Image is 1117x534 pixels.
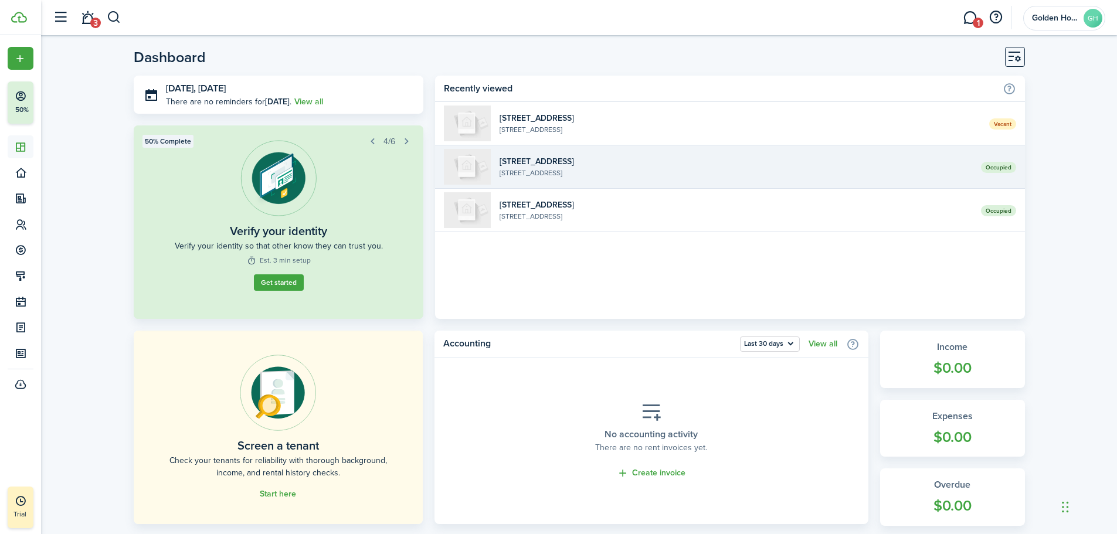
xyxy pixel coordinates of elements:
[1058,478,1117,534] iframe: Chat Widget
[383,135,395,148] span: 4/6
[595,441,707,454] placeholder-description: There are no rent invoices yet.
[892,478,1013,492] widget-stats-title: Overdue
[160,454,396,479] home-placeholder-description: Check your tenants for reliability with thorough background, income, and rental history checks.
[364,133,381,149] button: Prev step
[1032,14,1079,22] span: Golden Horizon Properties
[981,162,1016,173] span: Occupied
[892,426,1013,448] widget-stats-count: $0.00
[1084,9,1102,28] avatar-text: GH
[740,336,800,352] button: Open menu
[134,50,206,64] header-page-title: Dashboard
[500,211,972,222] widget-list-item-description: [STREET_ADDRESS]
[398,133,415,149] button: Next step
[1062,489,1069,525] div: Drag
[240,355,316,431] img: Online payments
[76,3,99,33] a: Notifications
[973,18,983,28] span: 1
[809,339,837,349] a: View all
[500,124,980,135] widget-list-item-description: [STREET_ADDRESS]
[15,105,29,115] p: 50%
[444,106,491,141] img: 1
[175,240,383,252] widget-step-description: Verify your identity so that other know they can trust you.
[8,487,33,528] a: Trial
[500,199,972,211] widget-list-item-title: [STREET_ADDRESS]
[240,140,317,216] img: Verification
[247,255,311,266] widget-step-time: Est. 3 min setup
[981,205,1016,216] span: Occupied
[237,437,319,454] home-placeholder-title: Screen a tenant
[617,467,685,480] a: Create invoice
[444,192,491,228] img: 4
[230,222,327,240] widget-step-title: Verify your identity
[500,112,980,124] widget-list-item-title: [STREET_ADDRESS]
[892,409,1013,423] widget-stats-title: Expenses
[90,18,101,28] span: 3
[11,12,27,23] img: TenantCloud
[8,81,105,124] button: 50%
[986,8,1006,28] button: Open resource center
[107,8,121,28] button: Search
[500,168,972,178] widget-list-item-description: [STREET_ADDRESS]
[166,81,415,96] h3: [DATE], [DATE]
[959,3,981,33] a: Messaging
[145,136,191,147] span: 50% Complete
[880,400,1025,457] a: Expenses$0.00
[444,149,491,185] img: 3
[13,509,60,519] p: Trial
[740,336,800,352] button: Last 30 days
[8,47,33,70] button: Open menu
[892,357,1013,379] widget-stats-count: $0.00
[49,6,72,29] button: Open sidebar
[500,155,972,168] widget-list-item-title: [STREET_ADDRESS]
[1005,47,1025,67] button: Customise
[260,489,296,499] a: Start here
[892,340,1013,354] widget-stats-title: Income
[166,96,291,108] p: There are no reminders for .
[880,468,1025,526] a: Overdue$0.00
[294,96,323,108] a: View all
[444,81,996,96] home-widget-title: Recently viewed
[254,274,304,291] button: Get started
[989,118,1016,130] span: Vacant
[880,331,1025,388] a: Income$0.00
[605,427,698,441] placeholder-title: No accounting activity
[892,495,1013,517] widget-stats-count: $0.00
[265,96,290,108] b: [DATE]
[443,336,734,352] home-widget-title: Accounting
